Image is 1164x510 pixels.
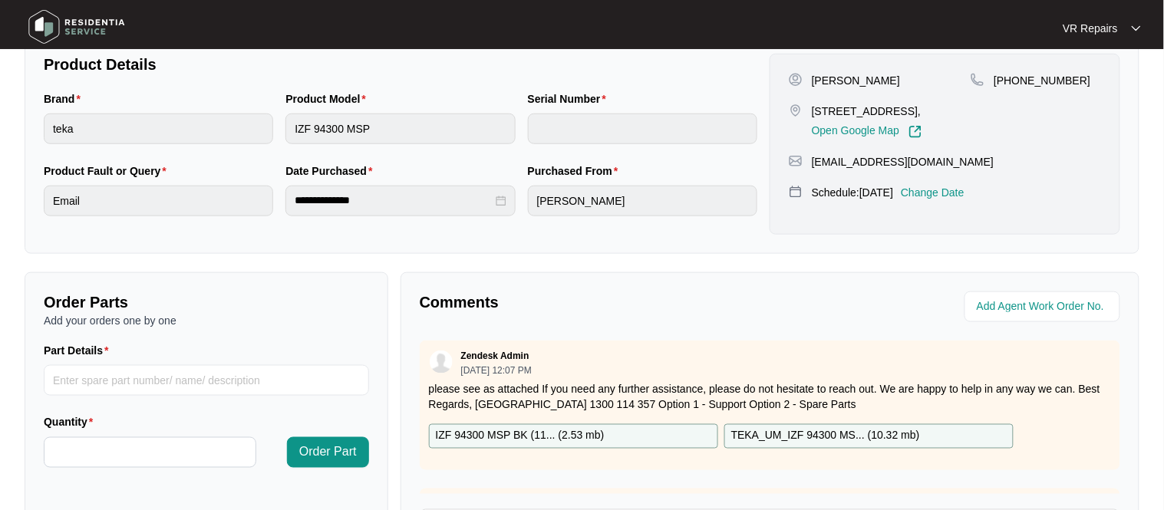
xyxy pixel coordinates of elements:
[908,125,922,139] img: Link-External
[44,291,369,313] p: Order Parts
[44,91,87,107] label: Brand
[295,192,492,209] input: Date Purchased
[45,438,256,467] input: Quantity
[789,185,803,199] img: map-pin
[299,443,357,462] span: Order Part
[731,428,920,445] p: TEKA_UM_IZF 94300 MS... ( 10.32 mb )
[430,350,453,373] img: user.svg
[528,91,612,107] label: Serial Number
[1132,25,1141,32] img: dropdown arrow
[429,381,1111,412] p: please see as attached If you need any further assistance, please do not hesitate to reach out. W...
[812,104,922,119] p: [STREET_ADDRESS],
[44,54,757,75] p: Product Details
[1063,21,1118,36] p: VR Repairs
[812,154,994,169] p: [EMAIL_ADDRESS][DOMAIN_NAME]
[528,163,625,179] label: Purchased From
[812,185,893,200] p: Schedule: [DATE]
[812,125,922,139] a: Open Google Map
[285,91,372,107] label: Product Model
[44,163,173,179] label: Product Fault or Query
[44,365,369,396] input: Part Details
[528,186,757,216] input: Purchased From
[461,366,532,375] p: [DATE] 12:07 PM
[789,154,803,168] img: map-pin
[420,291,760,313] p: Comments
[436,428,605,445] p: IZF 94300 MSP BK (11... ( 2.53 mb )
[44,343,115,358] label: Part Details
[971,73,984,87] img: map-pin
[994,73,1090,88] p: [PHONE_NUMBER]
[44,186,273,216] input: Product Fault or Query
[789,73,803,87] img: user-pin
[977,298,1111,316] input: Add Agent Work Order No.
[287,437,369,468] button: Order Part
[901,185,965,200] p: Change Date
[812,73,900,88] p: [PERSON_NAME]
[44,114,273,144] input: Brand
[528,114,757,144] input: Serial Number
[23,4,130,50] img: residentia service logo
[285,163,378,179] label: Date Purchased
[789,104,803,117] img: map-pin
[44,313,369,328] p: Add your orders one by one
[461,350,529,362] p: Zendesk Admin
[44,415,99,430] label: Quantity
[285,114,515,144] input: Product Model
